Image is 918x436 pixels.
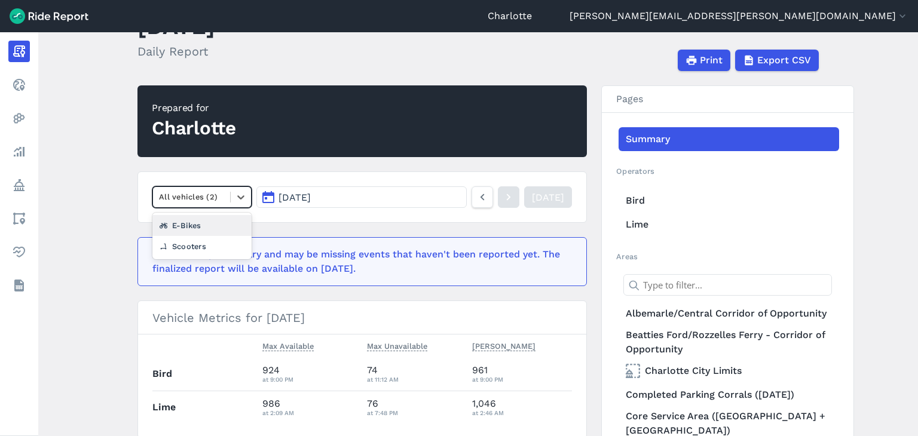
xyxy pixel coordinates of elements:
[619,189,839,213] a: Bird
[262,397,358,418] div: 986
[472,397,573,418] div: 1,046
[570,9,908,23] button: [PERSON_NAME][EMAIL_ADDRESS][PERSON_NAME][DOMAIN_NAME]
[619,213,839,237] a: Lime
[8,174,30,196] a: Policy
[619,359,839,383] a: Charlotte City Limits
[8,74,30,96] a: Realtime
[367,407,463,418] div: at 7:48 PM
[367,397,463,418] div: 76
[472,339,535,351] span: [PERSON_NAME]
[10,8,88,24] img: Ride Report
[262,339,314,351] span: Max Available
[8,275,30,296] a: Datasets
[152,391,258,423] th: Lime
[262,363,358,385] div: 924
[735,50,819,71] button: Export CSV
[619,383,839,407] a: Completed Parking Corrals ([DATE])
[367,339,427,351] span: Max Unavailable
[602,86,853,113] h3: Pages
[8,241,30,263] a: Health
[8,108,30,129] a: Heatmaps
[8,208,30,229] a: Areas
[367,363,463,385] div: 74
[152,358,258,391] th: Bird
[472,407,573,418] div: at 2:46 AM
[138,301,586,334] h3: Vehicle Metrics for [DATE]
[700,53,723,67] span: Print
[757,53,811,67] span: Export CSV
[137,42,215,60] h2: Daily Report
[152,247,565,276] div: This data is preliminary and may be missing events that haven't been reported yet. The finalized ...
[678,50,730,71] button: Print
[619,326,839,359] a: Beatties Ford/Rozzelles Ferry - Corridor of Opportunity
[367,339,427,354] button: Max Unavailable
[472,363,573,385] div: 961
[619,302,839,326] a: Albemarle/Central Corridor of Opportunity
[367,374,463,385] div: at 11:12 AM
[8,141,30,162] a: Analyze
[616,251,839,262] h2: Areas
[488,9,532,23] a: Charlotte
[623,274,832,296] input: Type to filter...
[619,127,839,151] a: Summary
[472,374,573,385] div: at 9:00 PM
[616,165,839,177] h2: Operators
[472,339,535,354] button: [PERSON_NAME]
[152,115,236,142] div: Charlotte
[152,236,252,257] div: Scooters
[262,339,314,354] button: Max Available
[262,407,358,418] div: at 2:09 AM
[256,186,467,208] button: [DATE]
[262,374,358,385] div: at 9:00 PM
[279,192,311,203] span: [DATE]
[524,186,572,208] a: [DATE]
[8,41,30,62] a: Report
[152,215,252,236] div: E-Bikes
[152,101,236,115] div: Prepared for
